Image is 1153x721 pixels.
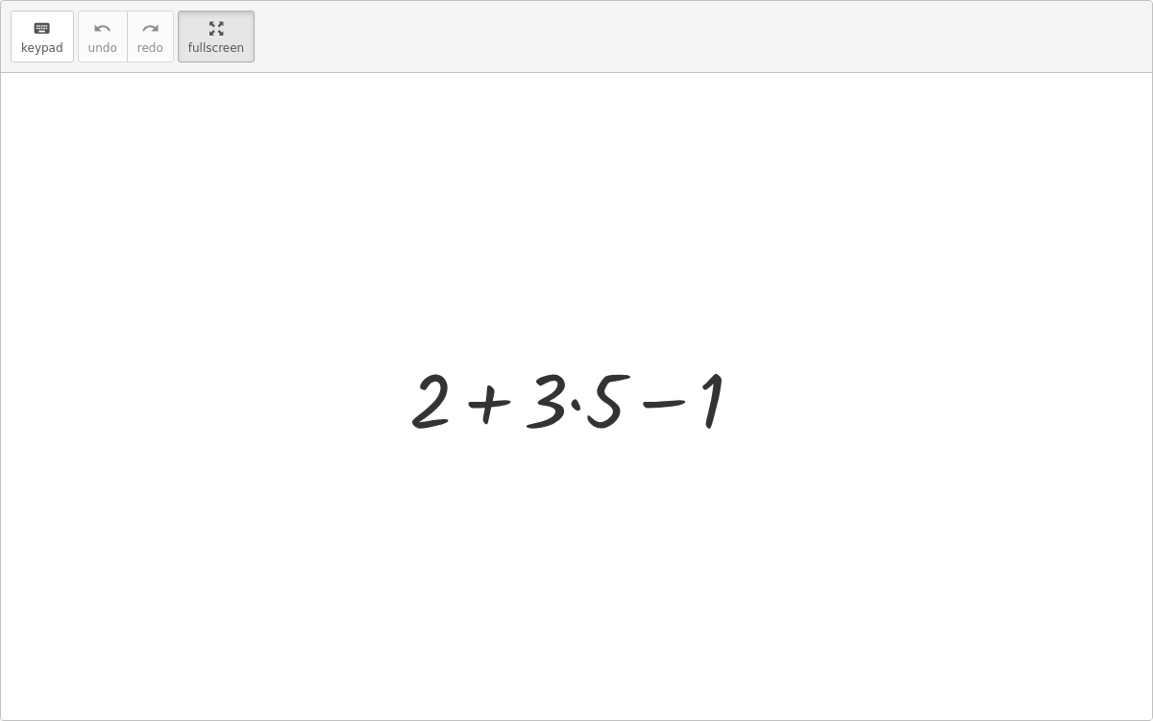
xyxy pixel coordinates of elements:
[33,17,51,40] i: keyboard
[141,17,159,40] i: redo
[78,11,128,62] button: undoundo
[93,17,111,40] i: undo
[137,41,163,55] span: redo
[11,11,74,62] button: keyboardkeypad
[127,11,174,62] button: redoredo
[188,41,244,55] span: fullscreen
[21,41,63,55] span: keypad
[178,11,255,62] button: fullscreen
[88,41,117,55] span: undo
